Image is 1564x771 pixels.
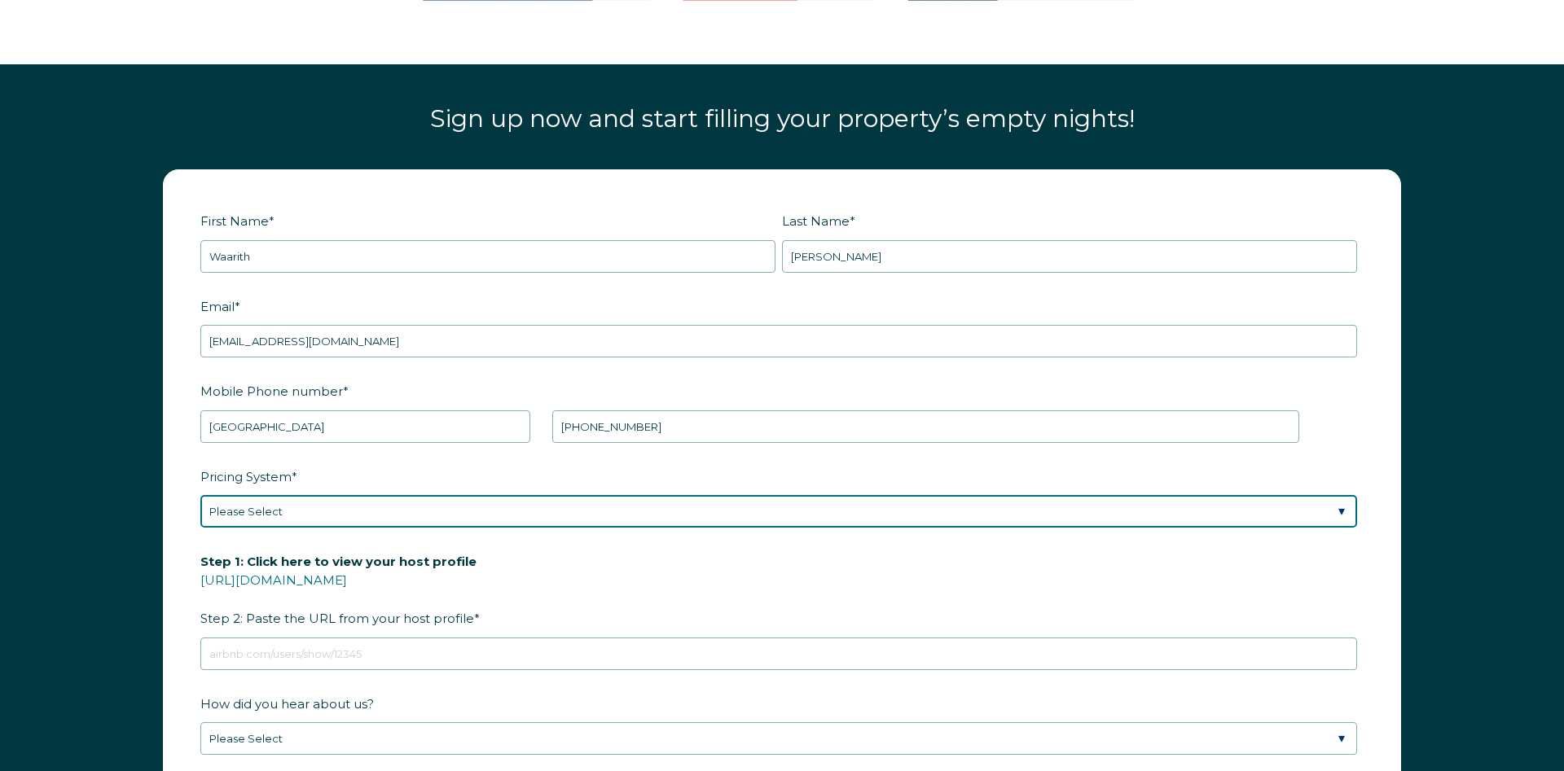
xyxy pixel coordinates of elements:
[200,549,477,574] span: Step 1: Click here to view your host profile
[200,637,1357,670] input: airbnb.com/users/show/12345
[200,208,269,234] span: First Name
[200,464,292,489] span: Pricing System
[200,294,235,319] span: Email
[430,103,1135,134] span: Sign up now and start filling your property’s empty nights!
[200,572,347,588] a: [URL][DOMAIN_NAME]
[200,379,343,404] span: Mobile Phone number
[200,691,374,716] span: How did you hear about us?
[200,549,477,631] span: Step 2: Paste the URL from your host profile
[782,208,850,234] span: Last Name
